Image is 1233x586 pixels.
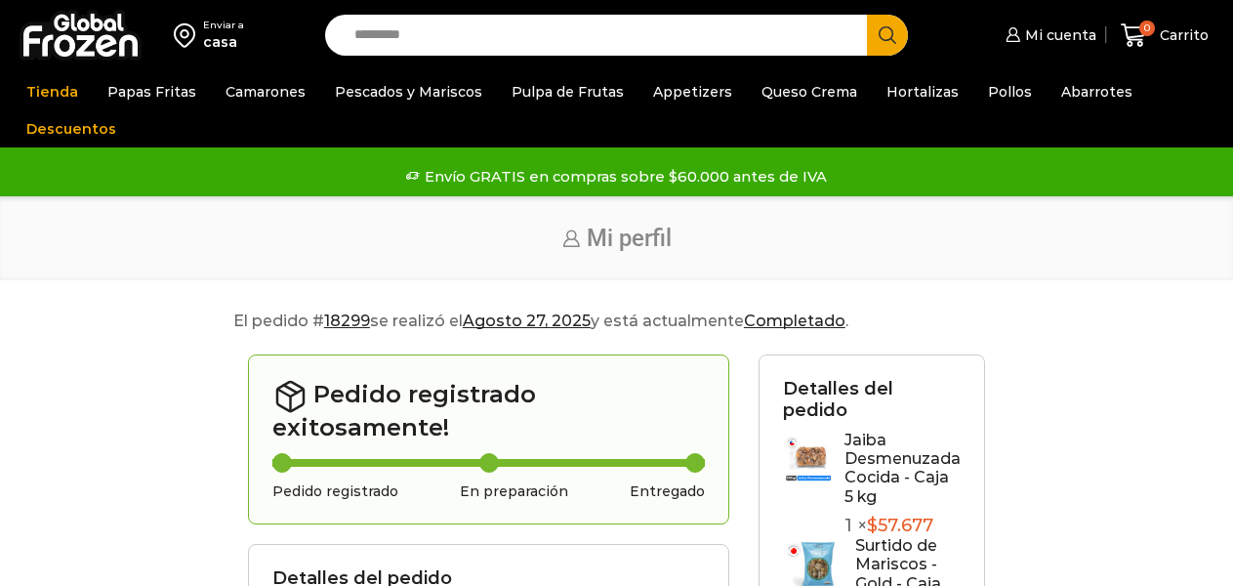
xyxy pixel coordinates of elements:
a: Pulpa de Frutas [502,73,634,110]
mark: Completado [744,312,845,330]
h2: Pedido registrado exitosamente! [272,379,706,442]
span: Mi cuenta [1020,25,1096,45]
a: Papas Fritas [98,73,206,110]
button: Search button [867,15,908,56]
a: Descuentos [17,110,126,147]
h3: Pedido registrado [272,483,398,500]
a: Appetizers [643,73,742,110]
a: Hortalizas [877,73,968,110]
div: Enviar a [203,19,244,32]
h3: Detalles del pedido [783,379,961,421]
span: Mi perfil [587,225,672,252]
a: 0 Carrito [1116,13,1213,59]
p: El pedido # se realizó el y está actualmente . [233,309,1000,334]
span: Carrito [1155,25,1209,45]
bdi: 57.677 [867,515,933,536]
a: Camarones [216,73,315,110]
img: address-field-icon.svg [174,19,203,52]
p: 1 × [844,516,961,537]
a: Abarrotes [1051,73,1142,110]
span: 0 [1139,21,1155,36]
a: Mi cuenta [1001,16,1096,55]
span: $ [867,515,878,536]
a: Tienda [17,73,88,110]
h3: En preparación [460,483,568,500]
a: Jaiba Desmenuzada Cocida - Caja 5 kg [844,431,961,506]
a: Pollos [978,73,1042,110]
div: casa [203,32,244,52]
mark: 18299 [324,312,370,330]
a: Queso Crema [752,73,867,110]
a: Pescados y Mariscos [325,73,492,110]
mark: Agosto 27, 2025 [463,312,591,330]
h3: Entregado [630,483,705,500]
